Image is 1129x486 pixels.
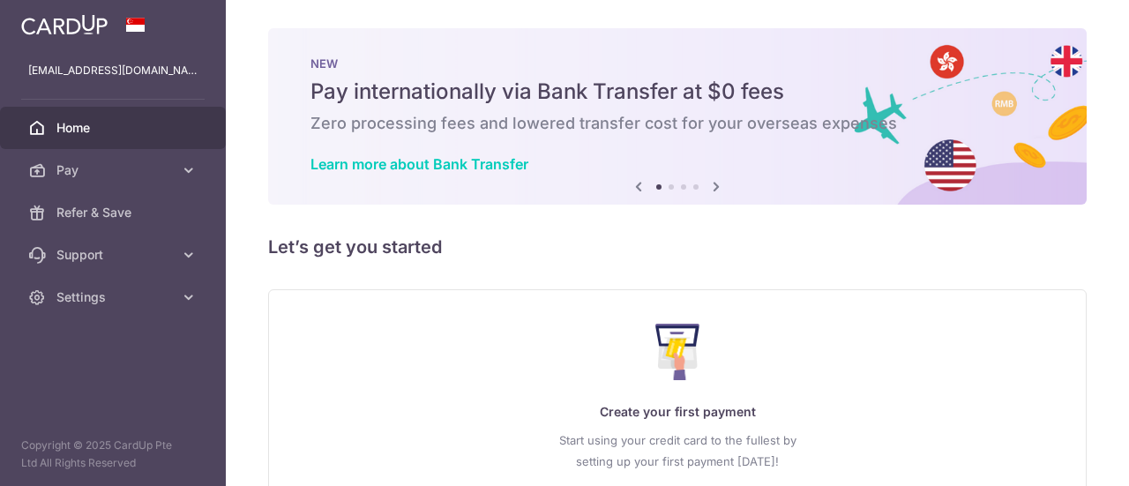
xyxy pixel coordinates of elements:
img: Bank transfer banner [268,28,1087,205]
img: Make Payment [655,324,700,380]
h6: Zero processing fees and lowered transfer cost for your overseas expenses [310,113,1044,134]
span: Settings [56,288,173,306]
p: Create your first payment [304,401,1050,422]
span: Refer & Save [56,204,173,221]
img: CardUp [21,14,108,35]
p: NEW [310,56,1044,71]
a: Learn more about Bank Transfer [310,155,528,173]
h5: Let’s get you started [268,233,1087,261]
p: Start using your credit card to the fullest by setting up your first payment [DATE]! [304,430,1050,472]
span: Home [56,119,173,137]
span: Pay [56,161,173,179]
p: [EMAIL_ADDRESS][DOMAIN_NAME] [28,62,198,79]
h5: Pay internationally via Bank Transfer at $0 fees [310,78,1044,106]
span: Support [56,246,173,264]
